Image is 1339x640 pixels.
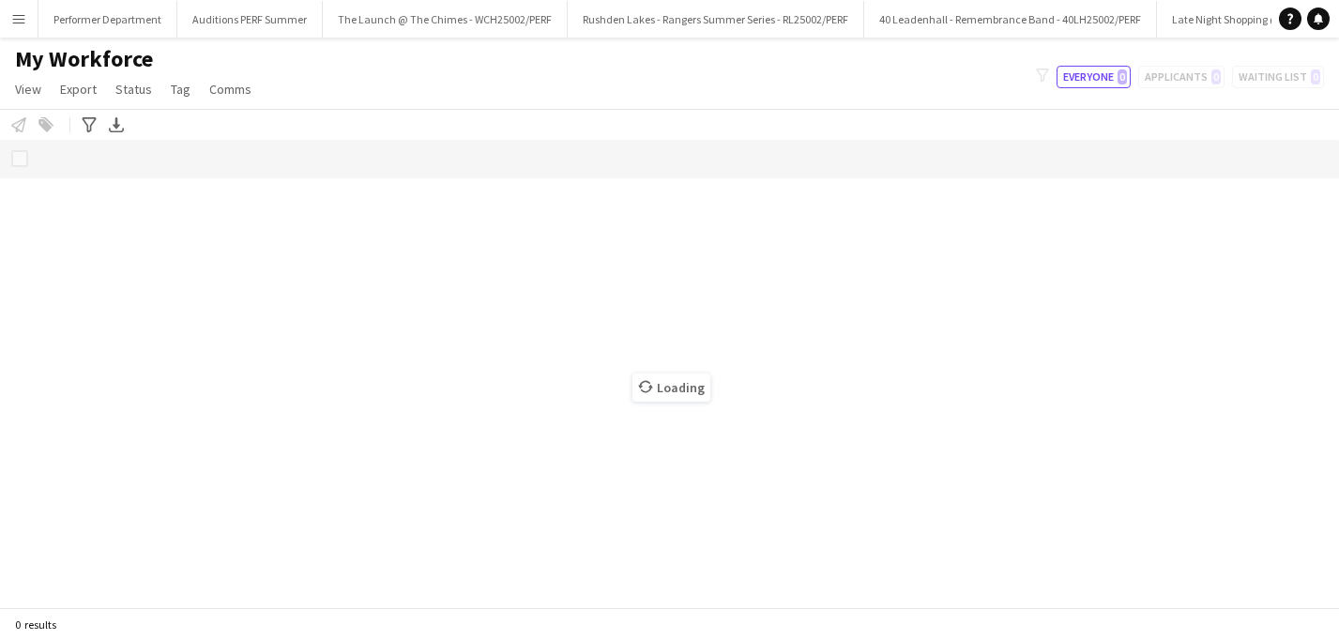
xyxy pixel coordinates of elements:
[15,81,41,98] span: View
[8,77,49,101] a: View
[53,77,104,101] a: Export
[568,1,864,38] button: Rushden Lakes - Rangers Summer Series - RL25002/PERF
[60,81,97,98] span: Export
[202,77,259,101] a: Comms
[1118,69,1127,84] span: 0
[864,1,1157,38] button: 40 Leadenhall - Remembrance Band - 40LH25002/PERF
[177,1,323,38] button: Auditions PERF Summer
[38,1,177,38] button: Performer Department
[1057,66,1131,88] button: Everyone0
[15,45,153,73] span: My Workforce
[108,77,160,101] a: Status
[78,114,100,136] app-action-btn: Advanced filters
[632,373,710,402] span: Loading
[209,81,251,98] span: Comms
[105,114,128,136] app-action-btn: Export XLSX
[163,77,198,101] a: Tag
[115,81,152,98] span: Status
[323,1,568,38] button: The Launch @ The Chimes - WCH25002/PERF
[171,81,190,98] span: Tag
